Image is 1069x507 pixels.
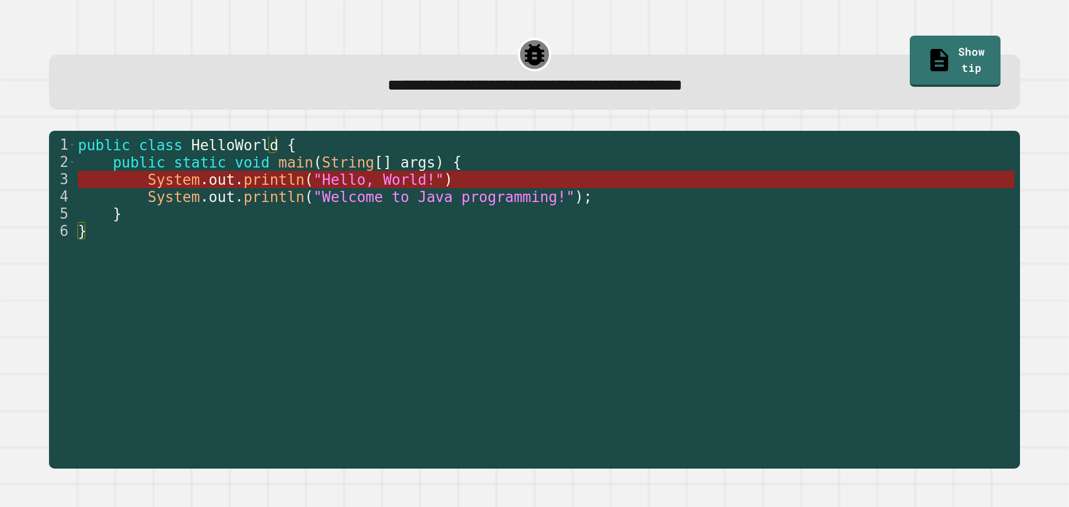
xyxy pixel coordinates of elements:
[243,171,305,188] span: println
[148,189,200,205] span: System
[49,154,76,171] div: 2
[910,36,1001,87] a: Show tip
[243,189,305,205] span: println
[174,154,226,171] span: static
[69,154,75,171] span: Toggle code folding, rows 2 through 5
[49,188,76,205] div: 4
[234,154,269,171] span: void
[69,136,75,154] span: Toggle code folding, rows 1 through 6
[49,205,76,223] div: 5
[139,137,182,154] span: class
[191,137,278,154] span: HelloWorld
[322,154,374,171] span: String
[313,171,444,188] span: "Hello, World!"
[112,154,165,171] span: public
[49,223,76,240] div: 6
[313,189,575,205] span: "Welcome to Java programming!"
[400,154,435,171] span: args
[49,171,76,188] div: 3
[208,171,234,188] span: out
[208,189,234,205] span: out
[278,154,313,171] span: main
[78,137,130,154] span: public
[148,171,200,188] span: System
[49,136,76,154] div: 1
